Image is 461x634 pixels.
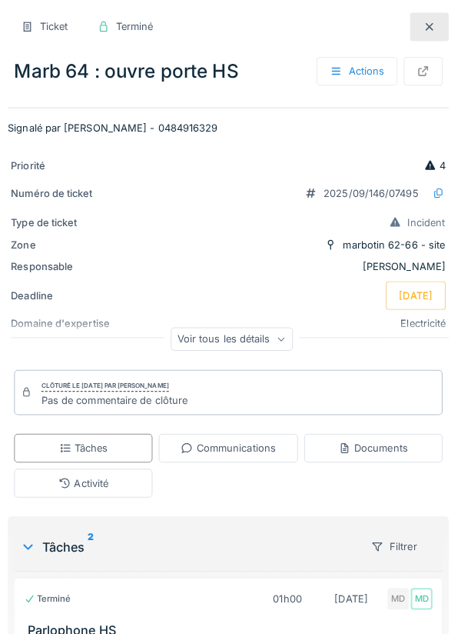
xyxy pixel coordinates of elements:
div: Communications [184,435,277,450]
div: Actions [318,56,398,85]
div: MD [411,581,433,602]
div: Ticket [45,19,72,34]
div: Voir tous les détails [174,324,294,346]
div: [DATE] [336,585,369,599]
div: Tâches [64,435,112,450]
div: [DATE] [400,285,433,299]
div: Numéro de ticket [16,184,131,199]
div: Incident [408,212,445,227]
p: Signalé par [PERSON_NAME] - 0484916329 [13,119,449,134]
div: Terminé [120,19,157,34]
div: Responsable [16,256,131,271]
div: Filtrer [359,526,430,554]
div: Priorité [16,156,131,171]
div: Tâches [25,531,353,549]
div: Documents [340,435,408,450]
div: Zone [16,235,131,249]
sup: 2 [92,531,98,549]
div: Clôturé le [DATE] par [PERSON_NAME] [46,376,172,387]
div: Marb 64 : ouvre porte HS [13,50,449,91]
div: [PERSON_NAME] [16,256,446,271]
div: 4 [424,156,446,171]
div: Pas de commentaire de clôture [46,389,191,403]
h3: Parlophone HS [32,616,436,630]
div: 01h00 [275,585,303,599]
div: Type de ticket [16,212,131,227]
div: marbotin 62-66 - site [344,235,445,249]
div: 2025/09/146/07495 [325,184,419,199]
div: Deadline [16,285,131,299]
div: Terminé [29,586,75,599]
div: MD [388,581,410,602]
div: Activité [63,470,112,485]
